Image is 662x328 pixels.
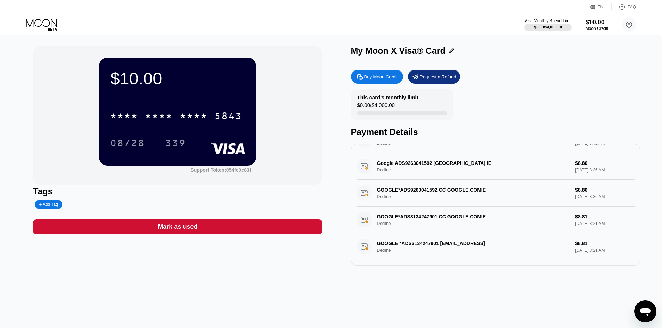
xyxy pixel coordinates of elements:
[351,127,640,137] div: Payment Details
[33,186,322,196] div: Tags
[33,219,322,234] div: Mark as used
[165,138,186,150] div: 339
[110,69,245,88] div: $10.00
[586,19,608,26] div: $10.00
[524,18,571,31] div: Visa Monthly Spend Limit$0.00/$4,000.00
[628,5,636,9] div: FAQ
[586,26,608,31] div: Moon Credit
[590,3,612,10] div: EN
[612,3,636,10] div: FAQ
[634,300,656,322] iframe: Nút để khởi chạy cửa sổ nhắn tin
[351,46,446,56] div: My Moon X Visa® Card
[105,134,150,152] div: 08/28
[524,18,571,23] div: Visa Monthly Spend Limit
[39,202,58,207] div: Add Tag
[586,19,608,31] div: $10.00Moon Credit
[160,134,191,152] div: 339
[357,102,395,111] div: $0.00 / $4,000.00
[214,111,242,123] div: 5843
[158,223,197,231] div: Mark as used
[364,74,398,80] div: Buy Moon Credit
[190,167,251,173] div: Support Token:054fc0c83f
[357,94,418,100] div: This card’s monthly limit
[420,74,456,80] div: Request a Refund
[351,70,403,84] div: Buy Moon Credit
[534,25,562,29] div: $0.00 / $4,000.00
[35,200,62,209] div: Add Tag
[598,5,604,9] div: EN
[190,167,251,173] div: Support Token: 054fc0c83f
[408,70,460,84] div: Request a Refund
[110,138,145,150] div: 08/28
